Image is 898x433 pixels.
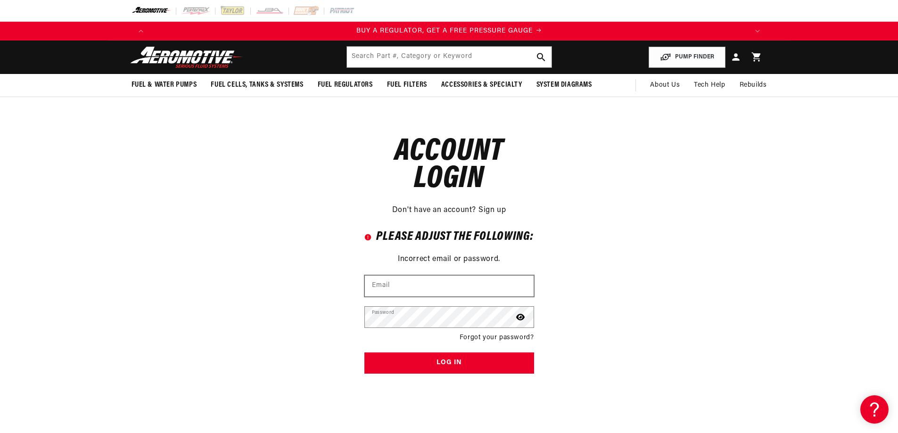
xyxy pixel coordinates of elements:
img: Aeromotive [128,46,246,68]
div: Don't have an account? [364,202,534,217]
a: Sign up [478,204,506,217]
summary: Fuel & Water Pumps [124,74,204,96]
button: Log in [364,352,534,374]
span: Fuel & Water Pumps [132,80,197,90]
button: Translation missing: en.sections.announcements.previous_announcement [132,22,150,41]
summary: System Diagrams [529,74,599,96]
button: Translation missing: en.sections.announcements.next_announcement [748,22,767,41]
div: Announcement [150,26,748,36]
summary: Tech Help [687,74,732,97]
h1: Account login [364,139,534,193]
summary: Fuel Cells, Tanks & Systems [204,74,310,96]
span: BUY A REGULATOR, GET A FREE PRESSURE GAUGE [356,27,533,34]
span: Fuel Filters [387,80,427,90]
summary: Rebuilds [733,74,774,97]
span: Fuel Cells, Tanks & Systems [211,80,303,90]
summary: Fuel Regulators [311,74,380,96]
input: Search by Part Number, Category or Keyword [347,47,552,67]
div: 1 of 4 [150,26,748,36]
span: Accessories & Specialty [441,80,522,90]
input: Email [365,276,534,296]
a: Forgot your password? [460,333,534,343]
a: About Us [643,74,687,97]
span: System Diagrams [536,80,592,90]
a: BUY A REGULATOR, GET A FREE PRESSURE GAUGE [150,26,748,36]
button: PUMP FINDER [649,47,725,68]
span: Tech Help [694,80,725,90]
summary: Fuel Filters [380,74,434,96]
h2: Please adjust the following: [364,231,534,243]
li: Incorrect email or password. [364,253,534,266]
slideshow-component: Translation missing: en.sections.announcements.announcement_bar [108,22,791,41]
summary: Accessories & Specialty [434,74,529,96]
span: Rebuilds [740,80,767,90]
span: About Us [650,82,680,89]
span: Fuel Regulators [318,80,373,90]
button: search button [531,47,552,67]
